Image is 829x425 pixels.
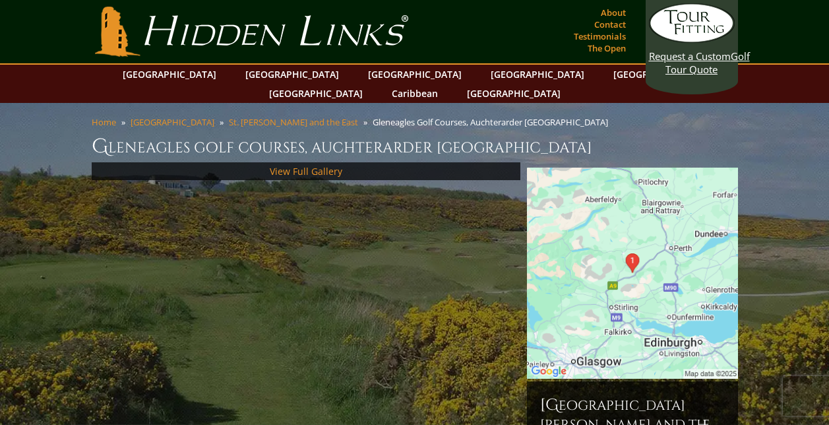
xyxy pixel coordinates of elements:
a: [GEOGRAPHIC_DATA] [460,84,567,103]
a: [GEOGRAPHIC_DATA] [262,84,369,103]
a: The Open [584,39,629,57]
a: Home [92,116,116,128]
h1: Gleneagles Golf Courses, Auchterarder [GEOGRAPHIC_DATA] [92,133,738,160]
a: Contact [591,15,629,34]
a: [GEOGRAPHIC_DATA] [607,65,714,84]
a: Testimonials [570,27,629,46]
a: St. [PERSON_NAME] and the East [229,116,358,128]
span: Request a Custom [649,49,731,63]
a: [GEOGRAPHIC_DATA] [116,65,223,84]
a: [GEOGRAPHIC_DATA] [239,65,346,84]
a: [GEOGRAPHIC_DATA] [131,116,214,128]
a: Request a CustomGolf Tour Quote [649,3,735,76]
a: [GEOGRAPHIC_DATA] [361,65,468,84]
a: View Full Gallery [270,165,342,178]
img: Google Map of Gleneagles golf course, Auchterarder, United Kingdom [527,168,738,379]
a: About [598,3,629,22]
a: [GEOGRAPHIC_DATA] [484,65,591,84]
a: Caribbean [385,84,445,103]
li: Gleneagles Golf Courses, Auchterarder [GEOGRAPHIC_DATA] [373,116,613,128]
